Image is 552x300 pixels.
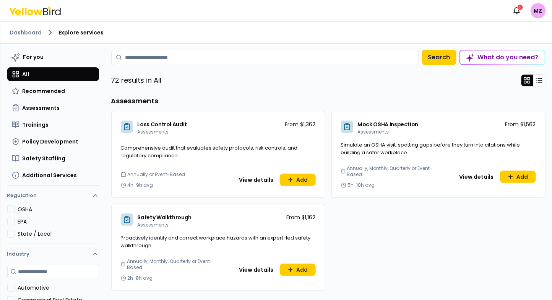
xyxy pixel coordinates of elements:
span: For you [23,53,44,61]
button: Safety Staffing [7,152,99,165]
button: Recommended [7,84,99,98]
span: Assessments [358,129,389,135]
span: Explore services [58,29,104,36]
p: From $1,562 [505,121,536,128]
button: View details [235,174,278,186]
div: 1 [517,4,524,11]
span: Safety Walkthrough [138,214,192,221]
span: Comprehensive audit that evaluates safety protocols, risk controls, and regulatory compliance. [121,144,298,159]
button: Add [280,174,316,186]
p: From $1,362 [285,121,316,128]
span: Loss Control Audit [138,121,187,128]
button: View details [235,264,278,276]
a: Dashboard [10,29,42,36]
button: All [7,67,99,81]
label: EPA [18,218,99,225]
span: Mock OSHA Inspection [358,121,419,128]
span: 2h-8h avg [128,275,153,281]
span: 4h-9h avg [128,182,153,188]
span: Annually or Event-Based [128,171,185,178]
label: OSHA [18,205,99,213]
span: All [23,70,29,78]
span: Simulate an OSHA visit, spotting gaps before they turn into citations while building a safer work... [341,141,520,156]
button: Policy Development [7,135,99,148]
h3: Assessments [111,96,546,106]
span: Annually, Monthly, Quarterly or Event-Based [127,258,215,271]
button: Add [280,264,316,276]
span: Proactively identify and correct workplace hazards with an expert-led safety walkthrough. [121,234,311,249]
button: What do you need? [459,50,546,65]
span: Assessments [138,222,169,228]
button: Industry [7,244,99,264]
span: 5h-10h avg [348,182,375,188]
span: Assessments [23,104,60,112]
button: Trainings [7,118,99,132]
button: Add [500,171,536,183]
button: Assessments [7,101,99,115]
button: Additional Services [7,168,99,182]
span: Annually, Monthly, Quarterly or Event-Based [347,165,435,178]
button: View details [455,171,498,183]
button: 1 [509,3,524,18]
p: From $1,162 [287,214,316,221]
button: For you [7,50,99,64]
nav: breadcrumb [10,28,543,37]
button: Regulation [7,189,99,205]
span: Assessments [138,129,169,135]
span: MZ [531,3,546,18]
button: Search [422,50,456,65]
span: Safety Staffing [23,155,66,162]
span: Policy Development [23,138,79,145]
div: What do you need? [460,51,545,64]
span: Additional Services [23,171,77,179]
div: Regulation [7,205,99,244]
span: Recommended [23,87,65,95]
span: Trainings [23,121,49,129]
p: 72 results in All [111,75,162,86]
label: Automotive [18,284,99,292]
label: State / Local [18,230,99,238]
